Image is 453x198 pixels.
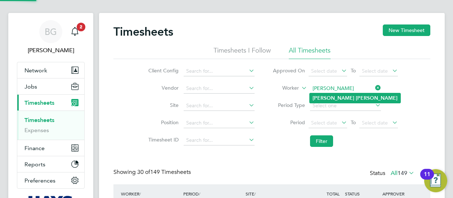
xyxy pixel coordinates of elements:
[424,174,430,184] div: 11
[362,68,388,74] span: Select date
[424,169,447,192] button: Open Resource Center, 11 new notifications
[184,101,255,111] input: Search for...
[137,168,150,176] span: 30 of
[311,120,337,126] span: Select date
[362,120,388,126] span: Select date
[24,145,45,152] span: Finance
[113,168,192,176] div: Showing
[24,127,49,134] a: Expenses
[146,102,179,108] label: Site
[391,170,414,177] label: All
[68,20,82,43] a: 2
[273,119,305,126] label: Period
[310,84,381,94] input: Search for...
[349,118,358,127] span: To
[146,85,179,91] label: Vendor
[45,27,57,36] span: BG
[17,95,84,111] button: Timesheets
[370,168,416,179] div: Status
[24,83,37,90] span: Jobs
[310,101,381,111] input: Select one
[17,156,84,172] button: Reports
[184,118,255,128] input: Search for...
[24,117,54,123] a: Timesheets
[214,46,271,59] li: Timesheets I Follow
[139,191,141,197] span: /
[24,67,47,74] span: Network
[77,23,85,31] span: 2
[184,66,255,76] input: Search for...
[289,46,331,59] li: All Timesheets
[17,78,84,94] button: Jobs
[17,111,84,140] div: Timesheets
[17,140,84,156] button: Finance
[254,191,256,197] span: /
[398,170,407,177] span: 149
[17,46,85,55] span: Bradley George
[146,67,179,74] label: Client Config
[311,68,337,74] span: Select date
[137,168,191,176] span: 149 Timesheets
[17,172,84,188] button: Preferences
[273,102,305,108] label: Period Type
[266,85,299,92] label: Worker
[24,99,54,106] span: Timesheets
[113,24,173,39] h2: Timesheets
[24,161,45,168] span: Reports
[310,135,333,147] button: Filter
[146,136,179,143] label: Timesheet ID
[313,95,354,101] b: [PERSON_NAME]
[146,119,179,126] label: Position
[17,20,85,55] a: BG[PERSON_NAME]
[327,191,340,197] span: TOTAL
[184,135,255,145] input: Search for...
[356,95,398,101] b: [PERSON_NAME]
[349,66,358,75] span: To
[24,177,55,184] span: Preferences
[273,67,305,74] label: Approved On
[184,84,255,94] input: Search for...
[383,24,430,36] button: New Timesheet
[199,191,200,197] span: /
[17,62,84,78] button: Network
